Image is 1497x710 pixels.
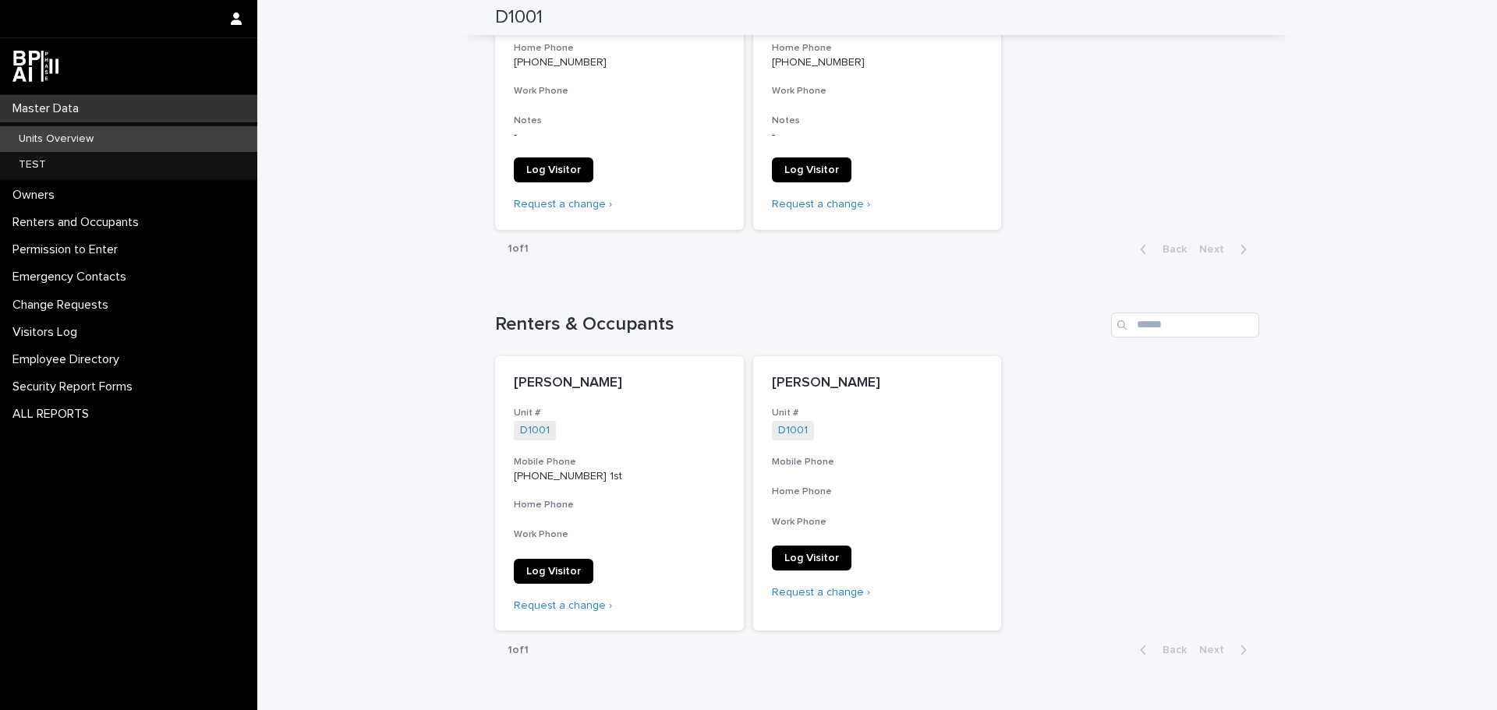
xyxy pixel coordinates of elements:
[495,230,541,268] p: 1 of 1
[772,516,983,528] h3: Work Phone
[772,115,983,127] h3: Notes
[514,157,593,182] a: Log Visitor
[778,424,808,437] a: D1001
[514,407,725,419] h3: Unit #
[6,325,90,340] p: Visitors Log
[772,85,983,97] h3: Work Phone
[514,600,612,611] a: Request a change ›
[772,587,870,598] a: Request a change ›
[6,188,67,203] p: Owners
[6,298,121,313] p: Change Requests
[514,199,612,210] a: Request a change ›
[1193,643,1259,657] button: Next
[1127,643,1193,657] button: Back
[6,101,91,116] p: Master Data
[772,42,983,55] h3: Home Phone
[772,407,983,419] h3: Unit #
[6,380,145,394] p: Security Report Forms
[6,352,132,367] p: Employee Directory
[12,51,58,82] img: dwgmcNfxSF6WIOOXiGgu
[772,157,851,182] a: Log Visitor
[6,215,151,230] p: Renters and Occupants
[495,313,1105,336] h1: Renters & Occupants
[514,456,725,468] h3: Mobile Phone
[772,57,865,68] a: [PHONE_NUMBER]
[1199,244,1233,255] span: Next
[772,546,851,570] a: Log Visitor
[1153,645,1187,655] span: Back
[6,242,130,257] p: Permission to Enter
[772,199,870,210] a: Request a change ›
[1127,242,1193,256] button: Back
[495,356,744,631] a: [PERSON_NAME]Unit #D1001 Mobile Phone[PHONE_NUMBER] 1stHome PhoneWork PhoneLog VisitorRequest a c...
[514,85,725,97] h3: Work Phone
[1153,244,1187,255] span: Back
[520,424,550,437] a: D1001
[526,566,581,577] span: Log Visitor
[784,164,839,175] span: Log Visitor
[784,553,839,563] span: Log Visitor
[6,407,101,422] p: ALL REPORTS
[1193,242,1259,256] button: Next
[1111,313,1259,337] input: Search
[495,631,541,669] p: 1 of 1
[514,115,725,127] h3: Notes
[753,356,1002,631] a: [PERSON_NAME]Unit #D1001 Mobile PhoneHome PhoneWork PhoneLog VisitorRequest a change ›
[526,164,581,175] span: Log Visitor
[514,559,593,584] a: Log Visitor
[6,132,106,146] p: Units Overview
[6,158,58,171] p: TEST
[514,42,725,55] h3: Home Phone
[772,375,983,392] p: [PERSON_NAME]
[514,471,622,482] a: [PHONE_NUMBER] 1st
[772,129,983,142] p: -
[495,6,543,29] h2: D1001
[772,486,983,498] h3: Home Phone
[514,528,725,541] h3: Work Phone
[514,499,725,511] h3: Home Phone
[514,375,725,392] p: [PERSON_NAME]
[772,456,983,468] h3: Mobile Phone
[514,57,607,68] a: [PHONE_NUMBER]
[514,129,725,142] p: -
[1199,645,1233,655] span: Next
[6,270,139,284] p: Emergency Contacts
